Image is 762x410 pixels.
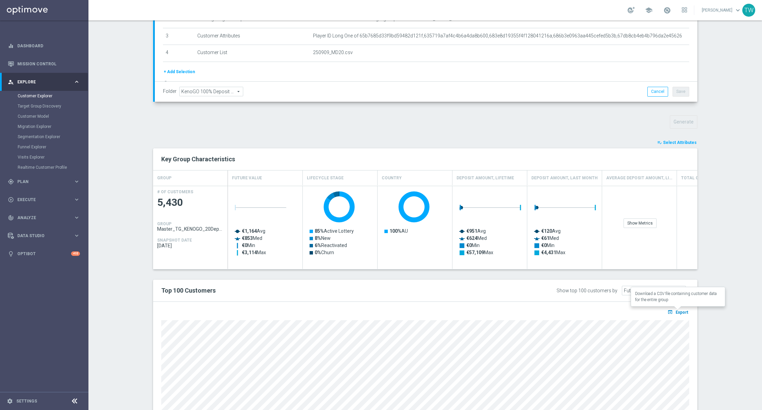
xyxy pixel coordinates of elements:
h4: GROUP [157,172,171,184]
div: +10 [71,251,80,256]
text: Avg [466,228,486,234]
div: Optibot [8,245,80,263]
tspan: €0 [541,243,547,248]
tspan: €853 [242,235,253,241]
span: school [645,6,652,14]
i: error_outline [163,81,168,86]
tspan: 8% [315,235,321,241]
h4: Total GGR, Lifetime [681,172,725,184]
div: equalizer Dashboard [7,43,80,49]
button: Save [673,87,689,96]
a: Migration Explorer [18,124,71,129]
a: Dashboard [17,37,80,55]
label: Folder [163,88,177,94]
div: Mission Control [7,61,80,67]
a: [PERSON_NAME]keyboard_arrow_down [701,5,742,15]
i: keyboard_arrow_right [73,79,80,85]
i: lightbulb [8,251,14,257]
tspan: €3,114 [242,250,257,255]
div: track_changes Analyze keyboard_arrow_right [7,215,80,220]
div: Customer Explorer [18,91,88,101]
a: Customer Explorer [18,93,71,99]
div: Dashboard [8,37,80,55]
div: Press SPACE to select this row. [153,186,228,269]
h4: Deposit Amount, Last Month [531,172,598,184]
i: open_in_browser [667,309,675,315]
p: For multiple files use OR operator in Complex Selection. Upload up to 10 files [172,81,314,86]
tspan: €624 [466,235,478,241]
div: Data Studio keyboard_arrow_right [7,233,80,239]
i: playlist_add_check [657,140,662,145]
a: Segmentation Explorer [18,134,71,140]
text: Reactivated [315,243,347,248]
a: Realtime Customer Profile [18,165,71,170]
i: keyboard_arrow_right [73,214,80,221]
h4: Average Deposit Amount, Lifetime [606,172,673,184]
h4: SNAPSHOT DATE [157,238,192,243]
span: 5,430 [157,196,224,209]
tspan: €0 [242,243,247,248]
td: Customer List [195,45,310,62]
div: Customer Model [18,111,88,121]
a: Target Group Discovery [18,103,71,109]
div: Realtime Customer Profile [18,162,88,173]
i: play_circle_outline [8,197,14,203]
text: Avg [242,228,265,234]
tspan: €120 [541,228,552,234]
h2: Key Group Characteristics [161,155,689,163]
span: Analyze [17,216,73,220]
div: Plan [8,179,73,185]
text: Med [242,235,262,241]
i: person_search [8,79,14,85]
text: Churn [315,250,334,255]
i: keyboard_arrow_right [73,232,80,239]
h4: Lifecycle Stage [307,172,344,184]
i: track_changes [8,215,14,221]
span: Player ID Long One of 65b7685d33f9bd59482d121f,635719a7af4c4b6a4da8b600,683e8d19355f4f128041216a,... [313,33,682,39]
text: Med [466,235,487,241]
div: lightbulb Optibot +10 [7,251,80,257]
button: Generate [670,115,697,129]
button: gps_fixed Plan keyboard_arrow_right [7,179,80,184]
tspan: €4,431 [541,250,556,255]
span: Explore [17,80,73,84]
a: Visits Explorer [18,154,71,160]
i: settings [7,398,13,404]
td: 4 [163,45,195,62]
tspan: 6% [315,243,321,248]
a: Mission Control [17,55,80,73]
div: Visits Explorer [18,152,88,162]
button: person_search Explore keyboard_arrow_right [7,79,80,85]
span: Select Attributes [663,140,697,145]
tspan: €57,109 [466,250,484,255]
text: New [315,235,331,241]
div: Show top 100 customers by [557,288,617,294]
i: keyboard_arrow_right [73,178,80,185]
button: playlist_add_check Select Attributes [657,139,697,146]
tspan: €61 [541,235,549,241]
span: keyboard_arrow_down [734,6,742,14]
h2: Top 100 Customers [161,286,465,295]
div: Target Group Discovery [18,101,88,111]
h4: Deposit Amount, Lifetime [457,172,514,184]
span: Data Studio [17,234,73,238]
text: Max [541,250,565,255]
span: 2025-09-08 [157,243,224,248]
tspan: €1,164 [242,228,257,234]
div: Data Studio [8,233,73,239]
div: Segmentation Explorer [18,132,88,142]
i: gps_fixed [8,179,14,185]
text: Max [242,250,266,255]
text: Med [541,235,559,241]
h4: Country [382,172,402,184]
tspan: €951 [466,228,477,234]
td: 3 [163,28,195,45]
span: Export [676,310,688,315]
button: Cancel [647,87,668,96]
button: open_in_browser Export [666,308,689,316]
i: keyboard_arrow_right [73,196,80,203]
td: Customer Attributes [195,28,310,45]
tspan: €0 [466,243,472,248]
div: Execute [8,197,73,203]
